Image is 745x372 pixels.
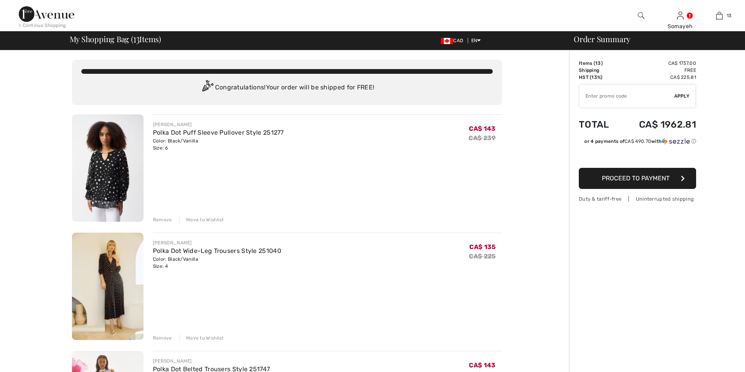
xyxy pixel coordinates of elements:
div: or 4 payments of with [584,138,696,145]
span: CA$ 490.70 [625,139,651,144]
input: Promo code [579,84,674,108]
td: CA$ 225.81 [619,74,696,81]
div: Duty & tariff-free | Uninterrupted shipping [579,195,696,203]
img: Canadian Dollar [441,38,453,44]
img: Congratulation2.svg [199,80,215,96]
span: 13 [727,12,732,19]
div: or 4 payments ofCA$ 490.70withSezzle Click to learn more about Sezzle [579,138,696,148]
td: Shipping [579,67,619,74]
td: Total [579,111,619,138]
span: EN [471,38,481,43]
img: Polka Dot Puff Sleeve Pullover Style 251277 [72,114,144,222]
div: [PERSON_NAME] [153,121,284,128]
td: Items ( ) [579,60,619,67]
td: CA$ 1737.00 [619,60,696,67]
img: Sezzle [662,138,690,145]
div: [PERSON_NAME] [153,358,270,365]
span: CA$ 143 [469,361,495,369]
span: CA$ 143 [469,125,495,132]
s: CA$ 225 [469,253,495,260]
img: My Info [677,11,684,20]
span: Apply [674,93,690,100]
div: Color: Black/Vanilla Size: 6 [153,137,284,151]
a: Polka Dot Puff Sleeve Pullover Style 251277 [153,129,284,136]
span: Proceed to Payment [602,174,670,182]
div: Congratulations! Your order will be shipped for FREE! [81,80,493,96]
span: CAD [441,38,466,43]
button: Proceed to Payment [579,168,696,189]
td: Free [619,67,696,74]
div: < Continue Shopping [19,22,66,29]
a: 13 [700,11,738,20]
span: 13 [595,61,601,66]
iframe: Opens a widget where you can chat to one of our agents [695,349,737,368]
div: Move to Wishlist [180,335,224,342]
span: 13 [133,33,140,43]
a: Polka Dot Wide-Leg Trousers Style 251040 [153,247,281,255]
div: Color: Black/Vanilla Size: 4 [153,256,281,270]
div: Move to Wishlist [180,216,224,223]
div: Remove [153,216,172,223]
td: HST (13%) [579,74,619,81]
div: Order Summary [564,35,740,43]
iframe: PayPal-paypal [579,148,696,165]
span: My Shopping Bag ( Items) [70,35,162,43]
img: search the website [638,11,644,20]
s: CA$ 239 [469,134,495,142]
a: Sign In [677,12,684,19]
img: My Bag [716,11,723,20]
div: [PERSON_NAME] [153,239,281,246]
div: Somayeh [661,22,699,30]
div: Remove [153,335,172,342]
img: 1ère Avenue [19,6,74,22]
span: CA$ 135 [469,243,495,251]
img: Polka Dot Wide-Leg Trousers Style 251040 [72,233,144,340]
td: CA$ 1962.81 [619,111,696,138]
